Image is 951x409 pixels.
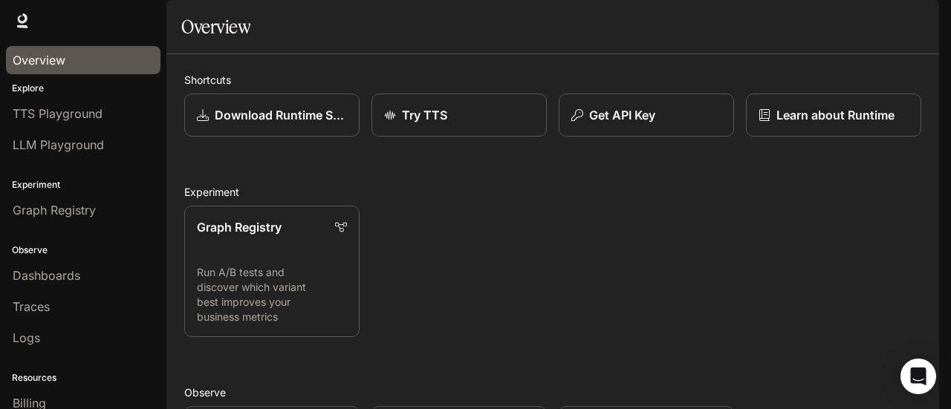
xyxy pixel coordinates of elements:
h1: Overview [181,12,250,42]
p: Run A/B tests and discover which variant best improves your business metrics [197,265,347,324]
a: Download Runtime SDK [184,94,360,137]
h2: Observe [184,385,921,400]
div: Open Intercom Messenger [900,359,936,394]
p: Get API Key [589,106,655,124]
button: Get API Key [559,94,734,137]
h2: Shortcuts [184,72,921,88]
a: Try TTS [371,94,547,137]
p: Learn about Runtime [776,106,895,124]
a: Graph RegistryRun A/B tests and discover which variant best improves your business metrics [184,206,360,337]
p: Download Runtime SDK [215,106,347,124]
p: Graph Registry [197,218,282,236]
a: Learn about Runtime [746,94,921,137]
p: Try TTS [402,106,447,124]
h2: Experiment [184,184,921,200]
